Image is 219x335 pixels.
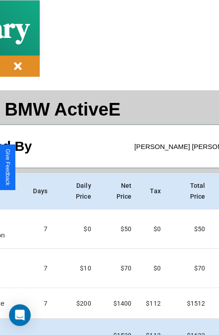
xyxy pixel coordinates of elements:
td: $ 1400 [98,288,139,319]
td: $ 112 [139,288,168,319]
td: $0 [139,249,168,288]
td: $ 70 [98,249,139,288]
td: $ 50 [98,209,139,249]
td: $0 [139,209,168,249]
td: $ 70 [168,249,212,288]
th: Daily Price [55,173,98,209]
td: 7 [26,209,55,249]
th: Total Price [168,173,212,209]
td: 7 [26,249,55,288]
td: $ 50 [168,209,212,249]
td: $10 [55,249,98,288]
td: $ 1512 [168,288,212,319]
th: Net Price [98,173,139,209]
th: Tax [139,173,168,209]
td: $0 [55,209,98,249]
td: $ 200 [55,288,98,319]
div: Open Intercom Messenger [9,304,31,326]
th: Days [26,173,55,209]
div: Give Feedback [5,149,11,186]
td: 7 [26,288,55,319]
